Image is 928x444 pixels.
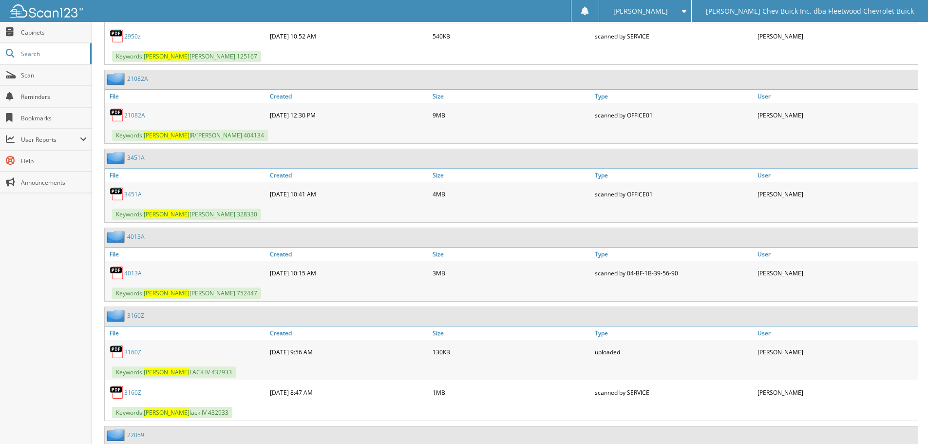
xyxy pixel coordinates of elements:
[21,71,87,79] span: Scan
[430,169,593,182] a: Size
[21,178,87,187] span: Announcements
[430,26,593,46] div: 540KB
[144,368,189,376] span: [PERSON_NAME]
[110,29,124,43] img: PDF.png
[267,383,430,402] div: [DATE] 8:47 AM
[592,327,755,340] a: Type
[592,263,755,283] div: scanned by 04-BF-1B-39-56-90
[110,187,124,201] img: PDF.png
[755,90,918,103] a: User
[110,266,124,280] img: PDF.png
[755,263,918,283] div: [PERSON_NAME]
[21,157,87,165] span: Help
[267,248,430,261] a: Created
[107,309,127,322] img: folder2.png
[267,169,430,182] a: Created
[21,114,87,122] span: Bookmarks
[127,75,148,83] a: 21082A
[21,50,85,58] span: Search
[110,385,124,400] img: PDF.png
[21,135,80,144] span: User Reports
[755,184,918,204] div: [PERSON_NAME]
[592,342,755,362] div: uploaded
[267,26,430,46] div: [DATE] 10:52 AM
[267,327,430,340] a: Created
[613,8,668,14] span: [PERSON_NAME]
[112,130,268,141] span: Keywords: JR/[PERSON_NAME] 404134
[110,108,124,122] img: PDF.png
[755,383,918,402] div: [PERSON_NAME]
[127,431,144,439] a: 22059
[144,210,189,218] span: [PERSON_NAME]
[430,263,593,283] div: 3MB
[127,154,145,162] a: 3451A
[107,429,127,441] img: folder2.png
[144,52,189,60] span: [PERSON_NAME]
[112,367,236,378] span: Keywords: LACK IV 432933
[112,209,261,220] span: Keywords: [PERSON_NAME] 328330
[127,311,144,320] a: 3160Z
[267,105,430,125] div: [DATE] 12:30 PM
[430,184,593,204] div: 4MB
[107,152,127,164] img: folder2.png
[430,383,593,402] div: 1MB
[124,269,142,277] a: 4013A
[430,327,593,340] a: Size
[110,345,124,359] img: PDF.png
[755,169,918,182] a: User
[267,342,430,362] div: [DATE] 9:56 AM
[10,4,83,18] img: scan123-logo-white.svg
[592,184,755,204] div: scanned by OFFICE01
[430,90,593,103] a: Size
[592,248,755,261] a: Type
[105,169,267,182] a: File
[592,383,755,402] div: scanned by SERVICE
[267,90,430,103] a: Created
[105,248,267,261] a: File
[755,105,918,125] div: [PERSON_NAME]
[107,73,127,85] img: folder2.png
[706,8,914,14] span: [PERSON_NAME] Chev Buick Inc. dba Fleetwood Chevrolet Buick
[755,342,918,362] div: [PERSON_NAME]
[107,231,127,243] img: folder2.png
[430,248,593,261] a: Size
[124,111,145,119] a: 21082A
[124,388,141,397] a: 3160Z
[21,93,87,101] span: Reminders
[112,288,261,299] span: Keywords: [PERSON_NAME] 752447
[592,90,755,103] a: Type
[592,26,755,46] div: scanned by SERVICE
[144,289,189,297] span: [PERSON_NAME]
[879,397,928,444] iframe: Chat Widget
[124,190,142,198] a: 3451A
[124,348,141,356] a: 3160Z
[144,408,189,417] span: [PERSON_NAME]
[755,327,918,340] a: User
[124,32,141,40] a: 2950z
[430,105,593,125] div: 9MB
[112,51,261,62] span: Keywords: [PERSON_NAME] 125167
[105,327,267,340] a: File
[21,28,87,37] span: Cabinets
[267,263,430,283] div: [DATE] 10:15 AM
[430,342,593,362] div: 130KB
[127,232,145,241] a: 4013A
[267,184,430,204] div: [DATE] 10:41 AM
[592,169,755,182] a: Type
[105,90,267,103] a: File
[112,407,232,418] span: Keywords: lack IV 432933
[592,105,755,125] div: scanned by OFFICE01
[144,131,189,139] span: [PERSON_NAME]
[755,26,918,46] div: [PERSON_NAME]
[755,248,918,261] a: User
